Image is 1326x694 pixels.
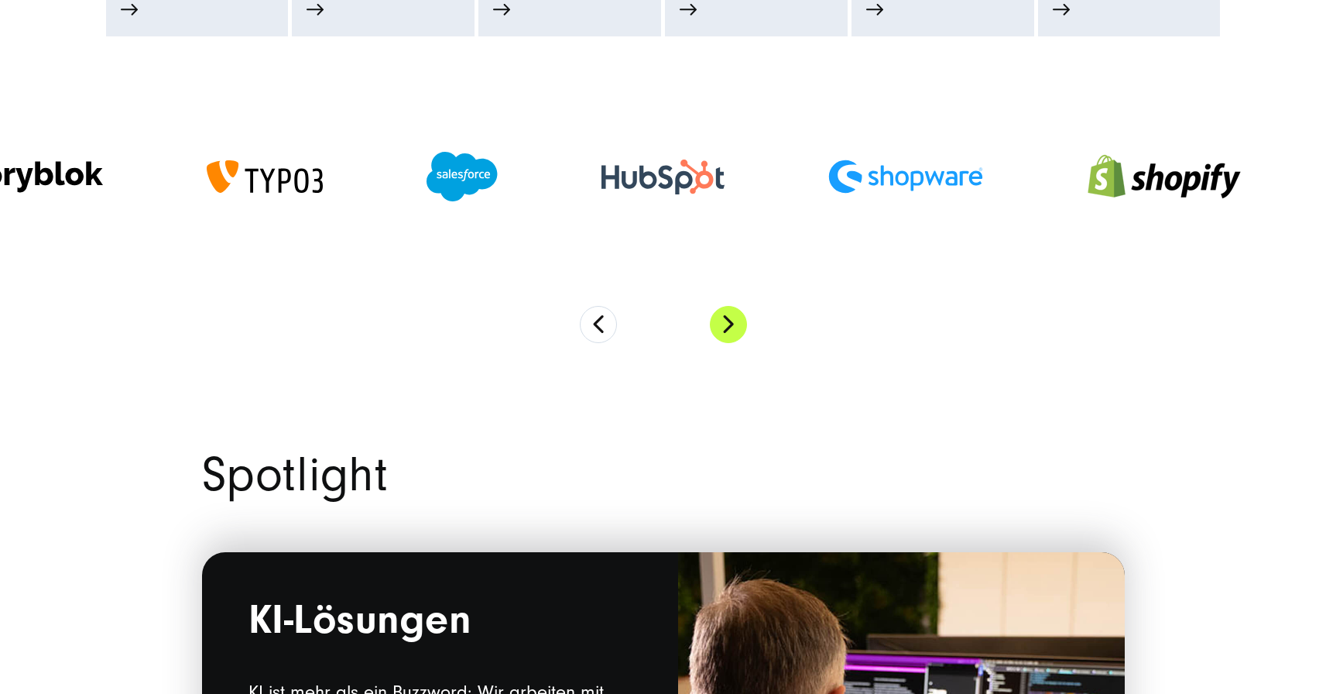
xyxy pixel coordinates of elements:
img: Salesforce Partner Agentur - Digitalagentur SUNZINET [427,152,498,201]
button: Previous [580,306,617,343]
button: Next [710,306,747,343]
img: TYPO3 Gold Memeber Agentur - Digitalagentur für TYPO3 CMS Entwicklung SUNZINET [207,160,323,193]
h2: KI-Lösungen [248,599,632,648]
h2: Spotlight [202,452,1125,499]
img: HubSpot Gold Partner Agentur - Digitalagentur SUNZINET [601,160,725,194]
img: Shopware Partner Agentur - Digitalagentur SUNZINET [828,160,983,194]
img: Shopify Partner Agentur - Digitalagentur SUNZINET [1087,135,1242,218]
